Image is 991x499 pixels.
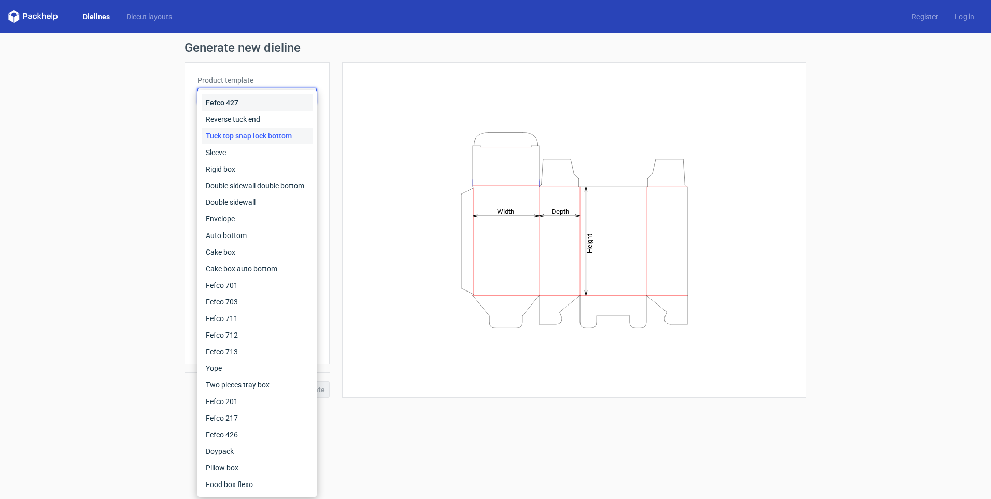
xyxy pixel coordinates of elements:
div: Double sidewall double bottom [202,177,313,194]
tspan: Depth [551,207,569,215]
div: Fefco 703 [202,294,313,310]
div: Tuck top snap lock bottom [202,128,313,144]
div: Fefco 201 [202,393,313,410]
a: Log in [946,11,983,22]
div: Auto bottom [202,227,313,244]
div: Fefco 711 [202,310,313,327]
div: Food box flexo [202,476,313,493]
a: Dielines [75,11,118,22]
div: Envelope [202,211,313,227]
tspan: Width [497,207,514,215]
div: Fefco 427 [202,94,313,111]
div: Fefco 712 [202,327,313,343]
a: Diecut layouts [118,11,180,22]
div: Rigid box [202,161,313,177]
div: Cake box auto bottom [202,260,313,277]
div: Pillow box [202,460,313,476]
div: Fefco 217 [202,410,313,426]
div: Fefco 701 [202,277,313,294]
div: Fefco 426 [202,426,313,443]
h1: Generate new dieline [185,41,806,54]
tspan: Height [586,233,593,253]
label: Product template [197,75,317,86]
div: Fefco 713 [202,343,313,360]
div: Double sidewall [202,194,313,211]
div: Sleeve [202,144,313,161]
div: Cake box [202,244,313,260]
div: Two pieces tray box [202,377,313,393]
div: Yope [202,360,313,377]
div: Doypack [202,443,313,460]
div: Reverse tuck end [202,111,313,128]
a: Register [903,11,946,22]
